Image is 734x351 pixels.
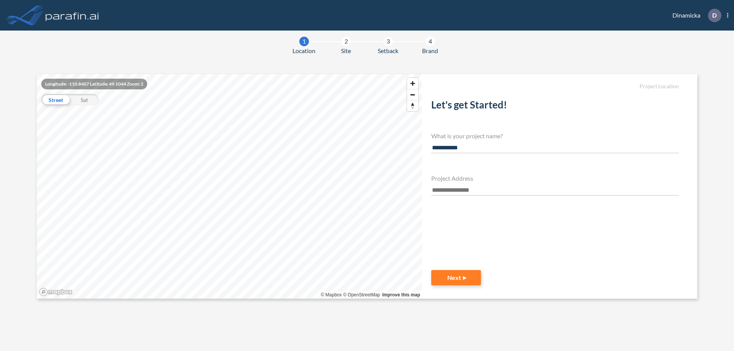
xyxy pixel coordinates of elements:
div: Longitude: -110.8407 Latitude: 49.1044 Zoom: 2 [41,79,147,89]
span: Setback [378,46,398,55]
img: logo [44,8,101,23]
a: Improve this map [382,292,420,298]
div: 3 [383,37,393,46]
h5: Project Location [431,83,679,90]
div: Street [41,94,70,105]
h2: Let's get Started! [431,99,679,114]
span: Reset bearing to north [407,100,418,111]
span: Location [292,46,315,55]
button: Zoom in [407,78,418,89]
button: Zoom out [407,89,418,100]
div: 4 [425,37,435,46]
p: D [712,12,717,19]
h4: Project Address [431,175,679,182]
div: 2 [341,37,351,46]
a: Mapbox [321,292,342,298]
span: Site [341,46,351,55]
div: Sat [70,94,99,105]
a: Mapbox homepage [39,288,73,296]
button: Reset bearing to north [407,100,418,111]
span: Brand [422,46,438,55]
a: OpenStreetMap [343,292,380,298]
canvas: Map [37,74,422,299]
button: Next [431,270,481,285]
div: Dinamicka [661,9,728,22]
div: 1 [299,37,309,46]
h4: What is your project name? [431,132,679,139]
